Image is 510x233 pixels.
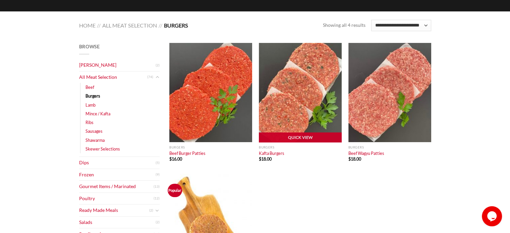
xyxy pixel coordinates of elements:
p: Burgers [348,145,431,149]
span: $ [259,156,261,162]
bdi: 16.00 [169,156,182,162]
span: (2) [149,206,153,216]
span: $ [169,156,172,162]
button: Toggle [155,73,160,81]
span: Burgers [164,22,188,28]
span: // [159,22,162,28]
a: Dips [79,157,156,169]
a: Skewer Selections [86,144,120,153]
select: Shop order [371,20,431,31]
span: (2) [156,60,160,70]
bdi: 18.00 [259,156,272,162]
a: Lamb [86,101,96,109]
p: Showing all 4 results [323,21,365,29]
span: // [97,22,101,28]
img: Beef Burger Patties [169,43,252,142]
a: Quick View [259,132,342,142]
a: Burgers [86,92,100,100]
a: All Meat Selection [79,71,147,83]
a: [PERSON_NAME] [79,59,156,71]
a: All Meat Selection [102,22,157,28]
p: Burgers [169,145,252,149]
span: (9) [156,170,160,180]
span: (5) [156,158,160,168]
a: Frozen [79,169,156,181]
iframe: chat widget [482,206,503,226]
span: (74) [147,72,153,82]
span: $ [348,156,351,162]
a: Beef Burger Patties [169,151,206,156]
bdi: 18.00 [348,156,361,162]
span: (12) [154,193,160,203]
a: Poultry [79,193,154,205]
a: Beef [86,83,94,92]
a: Home [79,22,96,28]
a: Beef Wagyu Patties [348,151,384,156]
button: Toggle [155,207,160,214]
span: (2) [156,217,160,227]
a: Shawarma [86,136,105,144]
a: Sausages [86,127,103,135]
a: Kafta Burgers [259,151,284,156]
img: Kafta Burgers [259,43,342,142]
a: Gourmet Items / Marinated [79,181,154,192]
a: Salads [79,217,156,228]
img: Beef Wagyu Patties [348,43,431,142]
a: Ready Made Meals [79,205,149,216]
p: Burgers [259,145,342,149]
a: Ribs [86,118,94,127]
span: (13) [154,182,160,192]
a: Mince / Kafta [86,109,110,118]
span: Browse [79,44,100,49]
